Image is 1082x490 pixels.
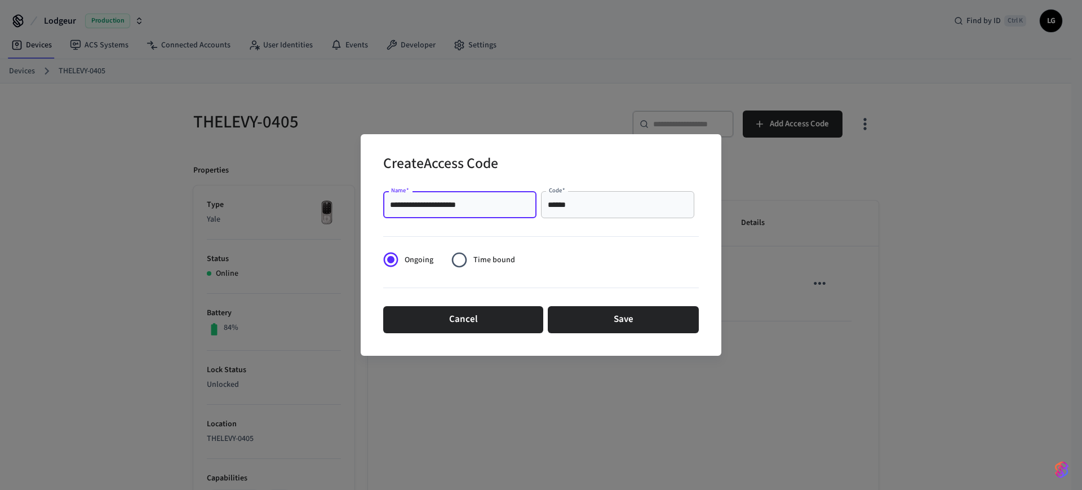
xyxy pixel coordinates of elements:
h2: Create Access Code [383,148,498,182]
label: Name [391,186,409,195]
img: SeamLogoGradient.69752ec5.svg [1055,461,1068,479]
label: Code [549,186,565,195]
button: Cancel [383,306,543,333]
button: Save [548,306,699,333]
span: Time bound [473,254,515,266]
span: Ongoing [405,254,433,266]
